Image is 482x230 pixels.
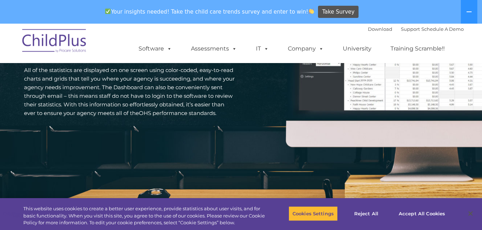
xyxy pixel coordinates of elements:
span: Take Survey [322,6,355,18]
a: OHS performance standards [139,110,215,116]
a: Take Survey [318,6,359,18]
a: Support [401,26,420,32]
img: 👏 [309,9,314,14]
img: ✅ [105,9,111,14]
span: All of the statistics are displayed on one screen using color-coded, easy-to-read charts and grid... [24,67,235,116]
div: This website uses cookies to create a better user experience, provide statistics about user visit... [23,205,265,226]
button: Accept All Cookies [395,206,449,221]
a: Download [368,26,392,32]
span: Your insights needed! Take the child care trends survey and enter to win! [102,5,317,19]
a: IT [249,42,276,56]
a: Company [281,42,331,56]
a: University [336,42,379,56]
button: Cookies Settings [289,206,338,221]
a: Software [131,42,179,56]
img: ChildPlus by Procare Solutions [19,24,90,60]
a: Assessments [184,42,244,56]
font: | [368,26,464,32]
a: Schedule A Demo [421,26,464,32]
a: Training Scramble!! [383,42,452,56]
button: Reject All [344,206,389,221]
button: Close [463,206,478,221]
